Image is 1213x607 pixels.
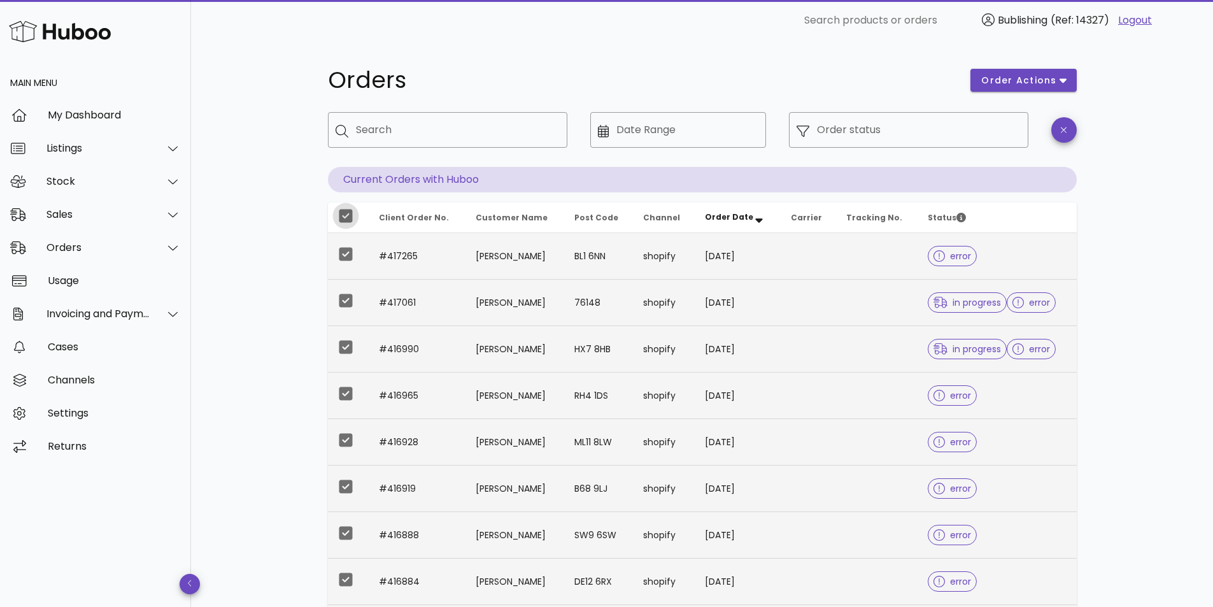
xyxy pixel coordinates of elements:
[633,203,694,233] th: Channel
[369,203,465,233] th: Client Order No.
[998,13,1047,27] span: Bublishing
[933,438,971,446] span: error
[465,280,564,326] td: [PERSON_NAME]
[1118,13,1152,28] a: Logout
[46,308,150,320] div: Invoicing and Payments
[928,212,966,223] span: Status
[564,559,633,605] td: DE12 6RX
[48,109,181,121] div: My Dashboard
[695,203,781,233] th: Order Date: Sorted descending. Activate to remove sorting.
[1012,298,1050,307] span: error
[369,233,465,280] td: #417265
[369,512,465,559] td: #416888
[465,326,564,373] td: [PERSON_NAME]
[465,419,564,466] td: [PERSON_NAME]
[46,142,150,154] div: Listings
[633,233,694,280] td: shopify
[695,280,781,326] td: [DATE]
[633,559,694,605] td: shopify
[369,373,465,419] td: #416965
[933,484,971,493] span: error
[48,275,181,287] div: Usage
[465,373,564,419] td: [PERSON_NAME]
[9,18,111,45] img: Huboo Logo
[705,211,753,222] span: Order Date
[48,440,181,452] div: Returns
[48,374,181,386] div: Channels
[981,74,1057,87] span: order actions
[836,203,918,233] th: Tracking No.
[695,559,781,605] td: [DATE]
[465,559,564,605] td: [PERSON_NAME]
[633,280,694,326] td: shopify
[933,252,971,261] span: error
[933,577,971,586] span: error
[695,326,781,373] td: [DATE]
[633,419,694,466] td: shopify
[564,373,633,419] td: RH4 1DS
[695,233,781,280] td: [DATE]
[633,373,694,419] td: shopify
[643,212,680,223] span: Channel
[633,512,694,559] td: shopify
[781,203,836,233] th: Carrier
[48,407,181,419] div: Settings
[633,326,694,373] td: shopify
[933,391,971,400] span: error
[465,512,564,559] td: [PERSON_NAME]
[846,212,902,223] span: Tracking No.
[633,466,694,512] td: shopify
[695,373,781,419] td: [DATE]
[369,326,465,373] td: #416990
[46,175,150,187] div: Stock
[46,241,150,254] div: Orders
[564,233,633,280] td: BL1 6NN
[328,167,1077,192] p: Current Orders with Huboo
[1012,345,1050,353] span: error
[465,203,564,233] th: Customer Name
[369,419,465,466] td: #416928
[695,466,781,512] td: [DATE]
[933,298,1001,307] span: in progress
[564,466,633,512] td: B68 9LJ
[369,466,465,512] td: #416919
[574,212,618,223] span: Post Code
[369,559,465,605] td: #416884
[465,466,564,512] td: [PERSON_NAME]
[1051,13,1109,27] span: (Ref: 14327)
[564,280,633,326] td: 76148
[465,233,564,280] td: [PERSON_NAME]
[564,203,633,233] th: Post Code
[970,69,1076,92] button: order actions
[476,212,548,223] span: Customer Name
[564,326,633,373] td: HX7 8HB
[918,203,1076,233] th: Status
[328,69,956,92] h1: Orders
[564,512,633,559] td: SW9 6SW
[933,531,971,539] span: error
[695,512,781,559] td: [DATE]
[933,345,1001,353] span: in progress
[791,212,822,223] span: Carrier
[48,341,181,353] div: Cases
[564,419,633,466] td: ML11 8LW
[369,280,465,326] td: #417061
[46,208,150,220] div: Sales
[695,419,781,466] td: [DATE]
[379,212,449,223] span: Client Order No.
